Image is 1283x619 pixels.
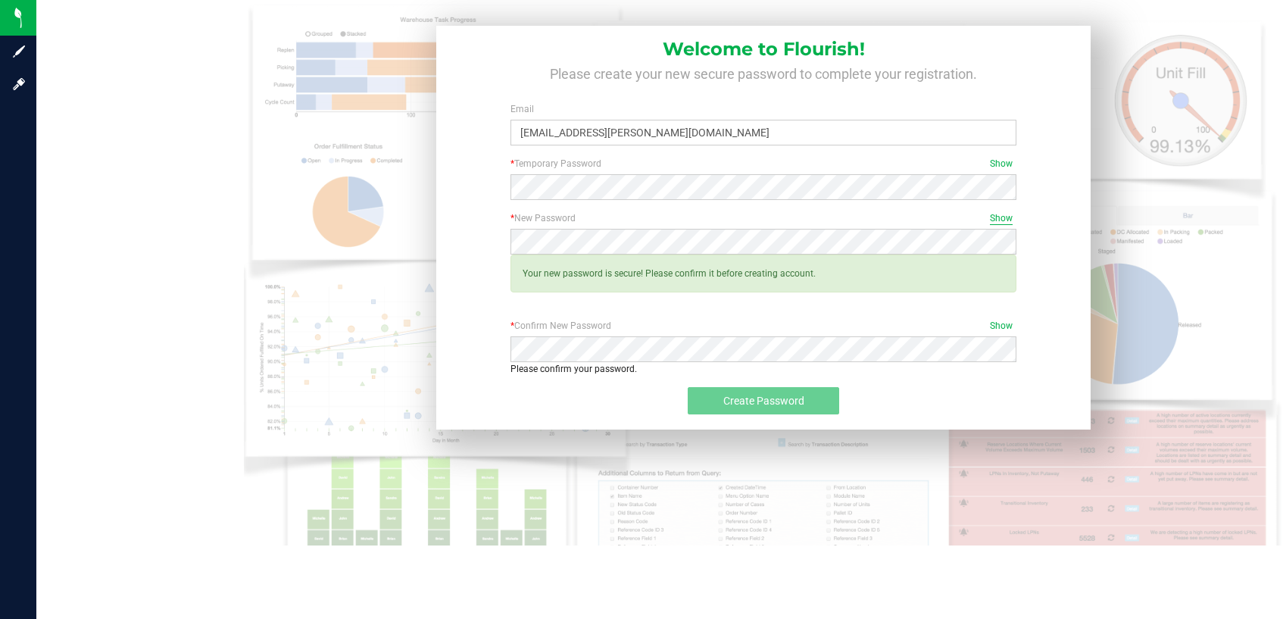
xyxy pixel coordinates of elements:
[510,102,1016,116] label: Email
[688,387,839,414] button: Create Password
[510,362,1016,376] p: Please confirm your password.
[510,319,1016,333] label: Confirm New Password
[990,211,1013,225] span: Show
[510,211,1016,225] label: New Password
[523,267,1004,280] p: Your new password is secure! Please confirm it before creating account.
[11,77,27,92] inline-svg: Log in
[11,44,27,59] inline-svg: Sign up
[550,66,977,82] span: Please create your new secure password to complete your registration.
[723,395,804,407] span: Create Password
[990,157,1013,170] span: Show
[458,26,1069,59] h1: Welcome to Flourish!
[510,157,1016,170] label: Temporary Password
[990,319,1013,333] span: Show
